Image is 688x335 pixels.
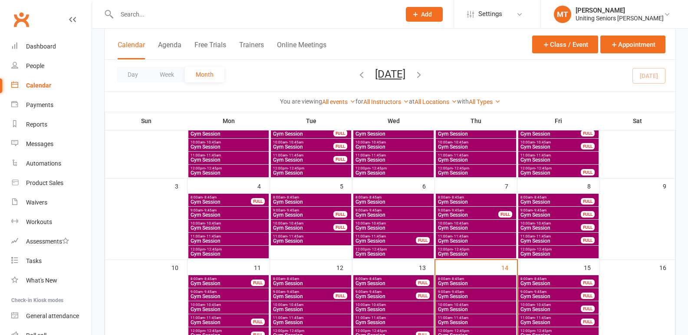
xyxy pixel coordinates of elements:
[205,140,221,144] span: - 10:45am
[190,140,267,144] span: 10:00am
[287,221,303,225] span: - 10:45am
[416,280,430,286] div: FULL
[478,4,502,24] span: Settings
[450,195,464,199] span: - 8:45am
[194,41,226,59] button: Free Trials
[520,294,581,299] span: Gym Session
[26,62,44,69] div: People
[273,221,334,225] span: 10:00am
[370,316,386,320] span: - 11:45am
[26,140,53,147] div: Messages
[355,153,432,157] span: 11:00am
[205,303,221,307] span: - 10:45am
[581,198,595,205] div: FULL
[11,95,92,115] a: Payments
[190,281,251,286] span: Gym Session
[370,247,387,251] span: - 12:45pm
[285,290,299,294] span: - 9:45am
[422,179,435,193] div: 6
[535,234,551,238] span: - 11:45am
[600,36,665,53] button: Appointment
[11,154,92,173] a: Automations
[254,260,270,274] div: 11
[190,294,267,299] span: Gym Session
[370,166,387,170] span: - 12:45pm
[438,212,499,218] span: Gym Session
[251,280,265,286] div: FULL
[435,112,517,130] th: Thu
[273,277,349,281] span: 8:00am
[355,157,432,163] span: Gym Session
[285,277,299,281] span: - 8:45am
[188,112,270,130] th: Mon
[190,199,251,205] span: Gym Session
[190,131,267,137] span: Gym Session
[105,112,188,130] th: Sun
[333,211,347,218] div: FULL
[520,225,581,231] span: Gym Session
[355,247,432,251] span: 12:00pm
[498,211,512,218] div: FULL
[520,316,581,320] span: 11:00am
[355,307,432,312] span: Gym Session
[205,166,222,170] span: - 12:45pm
[421,11,432,18] span: Add
[273,199,349,205] span: Gym Session
[355,199,432,205] span: Gym Session
[26,312,79,319] div: General attendance
[438,140,514,144] span: 10:00am
[368,208,382,212] span: - 9:45am
[520,247,597,251] span: 12:00pm
[438,225,514,231] span: Gym Session
[190,208,267,212] span: 9:00am
[190,144,267,150] span: Gym Session
[581,306,595,312] div: FULL
[11,134,92,154] a: Messages
[438,234,514,238] span: 11:00am
[438,316,514,320] span: 11:00am
[453,329,469,333] span: - 12:45pm
[535,153,551,157] span: - 11:45am
[190,170,267,176] span: Gym Session
[11,56,92,76] a: People
[273,238,349,244] span: Gym Session
[520,238,581,244] span: Gym Session
[581,169,595,176] div: FULL
[273,153,334,157] span: 11:00am
[535,140,551,144] span: - 10:45am
[11,306,92,326] a: General attendance kiosk mode
[517,112,600,130] th: Fri
[368,290,382,294] span: - 9:45am
[273,208,334,212] span: 9:00am
[287,153,303,157] span: - 11:45am
[438,329,514,333] span: 12:00pm
[205,153,221,157] span: - 11:45am
[520,212,581,218] span: Gym Session
[663,179,675,193] div: 9
[520,131,581,137] span: Gym Session
[576,7,664,14] div: [PERSON_NAME]
[355,294,416,299] span: Gym Session
[520,199,581,205] span: Gym Session
[370,303,386,307] span: - 10:45am
[356,98,363,105] strong: for
[190,221,267,225] span: 10:00am
[203,195,217,199] span: - 8:45am
[469,98,500,105] a: All Types
[576,14,664,22] div: Uniting Seniors [PERSON_NAME]
[438,281,514,286] span: Gym Session
[190,277,251,281] span: 8:00am
[333,293,347,299] div: FULL
[185,67,224,82] button: Month
[190,320,251,325] span: Gym Session
[273,290,334,294] span: 9:00am
[416,293,430,299] div: FULL
[171,260,187,274] div: 10
[438,320,514,325] span: Gym Session
[450,290,464,294] span: - 9:45am
[520,157,597,163] span: Gym Session
[190,157,267,163] span: Gym Session
[520,170,581,176] span: Gym Session
[285,195,299,199] span: - 8:45am
[273,144,334,150] span: Gym Session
